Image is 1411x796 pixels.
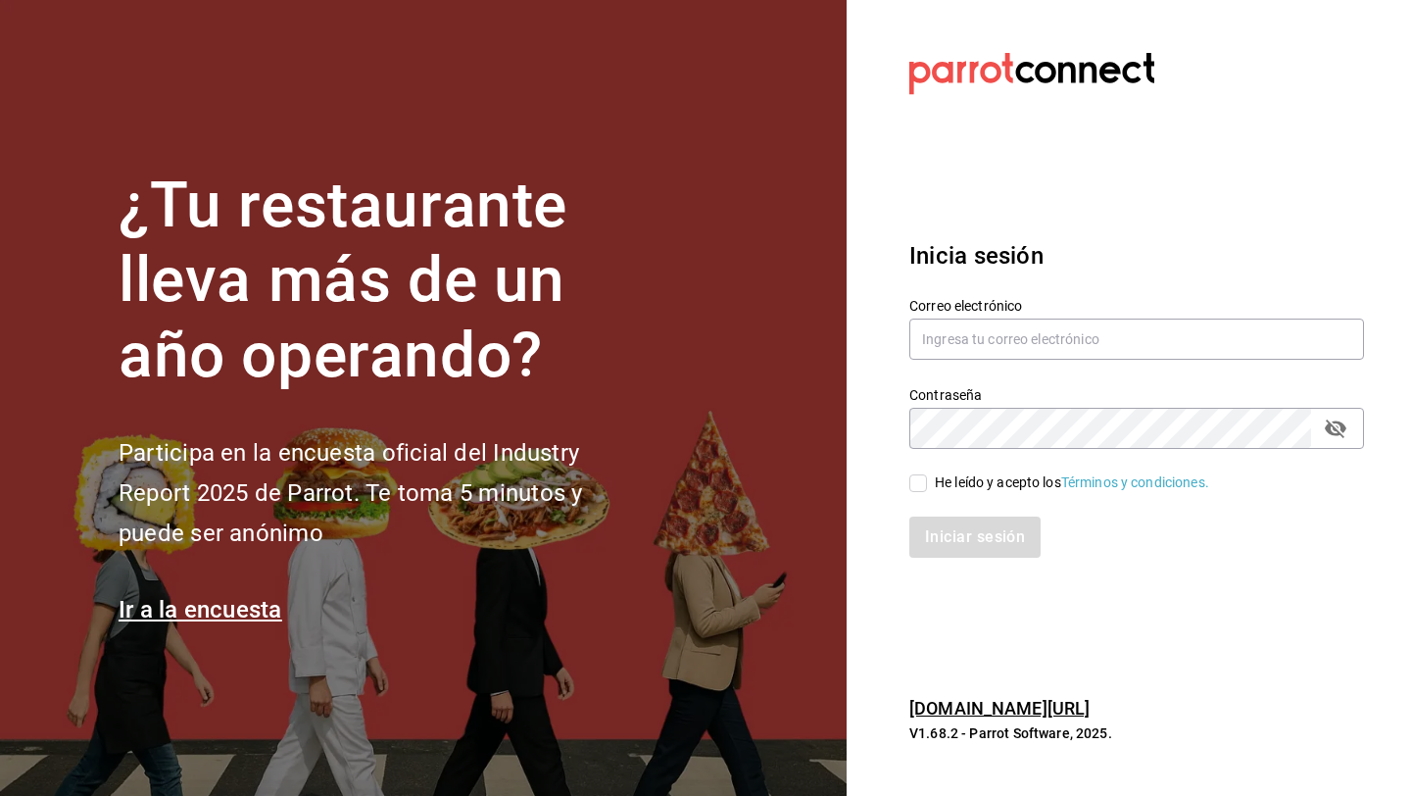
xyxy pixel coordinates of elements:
[909,298,1364,312] label: Correo electrónico
[909,387,1364,401] label: Contraseña
[119,169,648,394] h1: ¿Tu restaurante lleva más de un año operando?
[935,473,1209,493] div: He leído y acepto los
[119,596,282,623] a: Ir a la encuesta
[909,238,1364,274] h3: Inicia sesión
[909,698,1090,719] a: [DOMAIN_NAME][URL]
[909,319,1364,360] input: Ingresa tu correo electrónico
[1319,412,1352,445] button: passwordField
[1061,474,1209,490] a: Términos y condiciones.
[119,433,648,553] h2: Participa en la encuesta oficial del Industry Report 2025 de Parrot. Te toma 5 minutos y puede se...
[909,723,1364,743] p: V1.68.2 - Parrot Software, 2025.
